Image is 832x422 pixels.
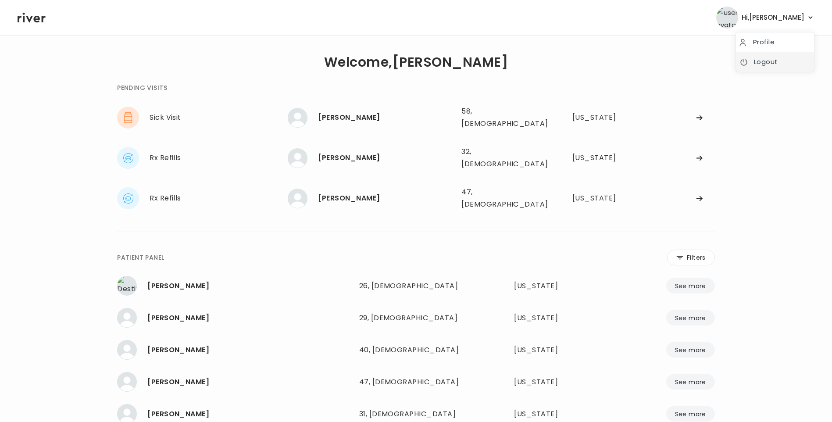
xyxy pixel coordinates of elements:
[117,372,137,392] img: Sandra Espindola
[739,56,811,68] a: Logout
[514,408,594,420] div: Tennessee
[117,276,137,296] img: Destiny Ford
[666,374,715,390] button: See more
[359,376,473,388] div: 47, [DEMOGRAPHIC_DATA]
[716,7,814,29] button: user avatarHi,[PERSON_NAME]
[117,252,164,263] div: PATIENT PANEL
[117,82,167,93] div: PENDING VISITS
[359,280,473,292] div: 26, [DEMOGRAPHIC_DATA]
[147,280,352,292] div: Destiny Ford
[742,11,804,24] span: Hi, [PERSON_NAME]
[359,344,473,356] div: 40, [DEMOGRAPHIC_DATA]
[324,56,508,68] h1: Welcome, [PERSON_NAME]
[147,376,352,388] div: Sandra Espindola
[150,111,288,124] div: Sick Visit
[150,192,288,204] div: Rx Refills
[359,408,473,420] div: 31, [DEMOGRAPHIC_DATA]
[288,108,307,128] img: Patricia Kirkland
[359,312,473,324] div: 29, [DEMOGRAPHIC_DATA]
[288,148,307,168] img: Madison Bell
[739,36,811,48] a: Profile
[147,344,352,356] div: LAUREN RODRIGUEZ
[666,278,715,293] button: See more
[147,408,352,420] div: William Whitson
[666,342,715,358] button: See more
[572,111,628,124] div: Texas
[572,192,628,204] div: Alabama
[461,105,541,130] div: 58, [DEMOGRAPHIC_DATA]
[514,312,594,324] div: Texas
[666,406,715,422] button: See more
[461,186,541,211] div: 47, [DEMOGRAPHIC_DATA]
[666,310,715,325] button: See more
[318,111,454,124] div: Patricia Kirkland
[514,344,594,356] div: Alabama
[150,152,288,164] div: Rx Refills
[461,146,541,170] div: 32, [DEMOGRAPHIC_DATA]
[147,312,352,324] div: Brianna Barrios
[117,340,137,360] img: LAUREN RODRIGUEZ
[716,7,738,29] img: user avatar
[514,280,594,292] div: Florida
[117,308,137,328] img: Brianna Barrios
[514,376,594,388] div: Virginia
[318,152,454,164] div: Madison Bell
[288,189,307,208] img: Laura Long
[572,152,628,164] div: Alabama
[318,192,454,204] div: Laura Long
[667,250,715,265] button: Filters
